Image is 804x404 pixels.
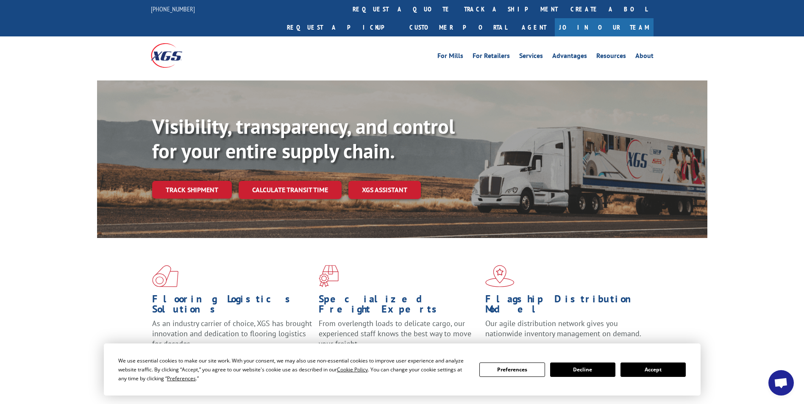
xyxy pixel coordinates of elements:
[519,53,543,62] a: Services
[550,362,615,377] button: Decline
[552,53,587,62] a: Advantages
[152,113,455,164] b: Visibility, transparency, and control for your entire supply chain.
[152,265,178,287] img: xgs-icon-total-supply-chain-intelligence-red
[281,18,403,36] a: Request a pickup
[152,181,232,199] a: Track shipment
[151,5,195,13] a: [PHONE_NUMBER]
[479,362,545,377] button: Preferences
[437,53,463,62] a: For Mills
[319,294,479,318] h1: Specialized Freight Experts
[152,294,312,318] h1: Flooring Logistics Solutions
[596,53,626,62] a: Resources
[635,53,654,62] a: About
[403,18,513,36] a: Customer Portal
[555,18,654,36] a: Join Our Team
[104,343,701,396] div: Cookie Consent Prompt
[337,366,368,373] span: Cookie Policy
[513,18,555,36] a: Agent
[319,318,479,356] p: From overlength loads to delicate cargo, our experienced staff knows the best way to move your fr...
[167,375,196,382] span: Preferences
[768,370,794,396] div: Open chat
[485,318,641,338] span: Our agile distribution network gives you nationwide inventory management on demand.
[620,362,686,377] button: Accept
[319,265,339,287] img: xgs-icon-focused-on-flooring-red
[485,265,515,287] img: xgs-icon-flagship-distribution-model-red
[118,356,469,383] div: We use essential cookies to make our site work. With your consent, we may also use non-essential ...
[239,181,342,199] a: Calculate transit time
[485,294,645,318] h1: Flagship Distribution Model
[348,181,421,199] a: XGS ASSISTANT
[473,53,510,62] a: For Retailers
[152,318,312,349] span: As an industry carrier of choice, XGS has brought innovation and dedication to flooring logistics...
